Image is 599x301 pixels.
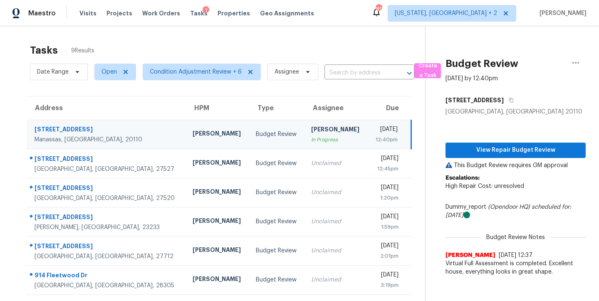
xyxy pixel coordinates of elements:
[446,175,480,181] b: Escalations:
[446,204,571,218] i: scheduled for: [DATE]
[446,96,504,104] h5: [STREET_ADDRESS]
[446,59,518,68] h2: Budget Review
[446,259,586,276] span: Virtual Full Assessment is completed. Excellent house, everything looks in great shape.
[193,217,243,227] div: [PERSON_NAME]
[106,9,132,17] span: Projects
[27,96,186,120] th: Address
[311,125,361,136] div: [PERSON_NAME]
[256,217,298,226] div: Budget Review
[311,159,361,168] div: Unclaimed
[374,242,398,252] div: [DATE]
[260,9,314,17] span: Geo Assignments
[28,9,56,17] span: Maestro
[35,155,179,165] div: [STREET_ADDRESS]
[35,125,179,136] div: [STREET_ADDRESS]
[481,233,550,242] span: Budget Review Notes
[311,247,361,255] div: Unclaimed
[249,96,304,120] th: Type
[324,67,391,79] input: Search by address
[452,145,579,155] span: View Repair Budget Review
[71,47,94,55] span: 9 Results
[186,96,249,120] th: HPM
[446,183,524,189] span: High Repair Cost: unresolved
[374,271,398,281] div: [DATE]
[150,68,242,76] span: Condition Adjustment Review + 6
[142,9,180,17] span: Work Orders
[374,165,398,173] div: 12:45pm
[37,68,69,76] span: Date Range
[446,251,495,259] span: [PERSON_NAME]
[536,9,587,17] span: [PERSON_NAME]
[79,9,97,17] span: Visits
[256,130,298,138] div: Budget Review
[190,10,208,16] span: Tasks
[446,161,586,170] p: This Budget Review requires GM approval
[376,5,381,13] div: 81
[395,9,497,17] span: [US_STATE], [GEOGRAPHIC_DATA] + 2
[30,46,58,54] h2: Tasks
[304,96,368,120] th: Assignee
[256,247,298,255] div: Budget Review
[374,194,398,202] div: 1:20pm
[311,188,361,197] div: Unclaimed
[193,129,243,140] div: [PERSON_NAME]
[35,136,179,144] div: Manassas, [GEOGRAPHIC_DATA], 20110
[203,6,209,15] div: 1
[374,281,398,289] div: 3:19pm
[35,242,179,252] div: [STREET_ADDRESS]
[311,217,361,226] div: Unclaimed
[446,203,586,220] div: Dummy_report
[446,143,586,158] button: View Repair Budget Review
[504,93,515,108] button: Copy Address
[374,183,398,194] div: [DATE]
[374,252,398,260] div: 2:01pm
[35,184,179,194] div: [STREET_ADDRESS]
[35,223,179,232] div: [PERSON_NAME], [GEOGRAPHIC_DATA], 23233
[403,67,415,79] button: Open
[368,96,411,120] th: Due
[35,213,179,223] div: [STREET_ADDRESS]
[374,223,398,231] div: 1:59pm
[311,276,361,284] div: Unclaimed
[418,61,437,80] span: Create a Task
[446,108,586,116] div: [GEOGRAPHIC_DATA], [GEOGRAPHIC_DATA] 20110
[101,68,117,76] span: Open
[193,158,243,169] div: [PERSON_NAME]
[488,204,530,210] i: (Opendoor HQ)
[414,63,441,78] button: Create a Task
[193,188,243,198] div: [PERSON_NAME]
[256,276,298,284] div: Budget Review
[193,275,243,285] div: [PERSON_NAME]
[374,154,398,165] div: [DATE]
[35,194,179,202] div: [GEOGRAPHIC_DATA], [GEOGRAPHIC_DATA], 27520
[256,159,298,168] div: Budget Review
[374,136,398,144] div: 12:40pm
[35,252,179,261] div: [GEOGRAPHIC_DATA], [GEOGRAPHIC_DATA], 27712
[275,68,299,76] span: Assignee
[35,165,179,173] div: [GEOGRAPHIC_DATA], [GEOGRAPHIC_DATA], 27527
[35,281,179,290] div: [GEOGRAPHIC_DATA], [GEOGRAPHIC_DATA], 28305
[218,9,250,17] span: Properties
[446,74,498,83] div: [DATE] by 12:40pm
[311,136,361,144] div: In Progress
[374,125,398,136] div: [DATE]
[374,212,398,223] div: [DATE]
[256,188,298,197] div: Budget Review
[193,246,243,256] div: [PERSON_NAME]
[35,271,179,281] div: 914 Fleetwood Dr
[499,252,532,258] span: [DATE] 12:37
